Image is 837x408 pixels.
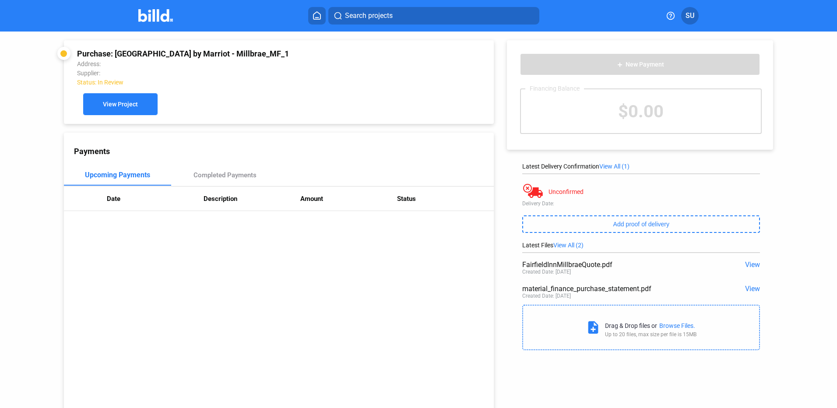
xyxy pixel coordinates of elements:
div: Supplier: [77,70,400,77]
div: Payments [74,147,494,156]
div: Created Date: [DATE] [522,293,571,299]
div: Up to 20 files, max size per file is 15MB [605,331,696,338]
div: Unconfirmed [549,188,584,195]
span: View All (1) [599,163,630,170]
img: Billd Company Logo [138,9,173,22]
span: Search projects [345,11,393,21]
span: Add proof of delivery [613,221,669,228]
div: Latest Files [522,242,760,249]
span: SU [686,11,694,21]
div: $0.00 [521,89,761,133]
div: Upcoming Payments [85,171,150,179]
span: New Payment [626,61,664,68]
span: View Project [103,101,138,108]
div: material_finance_purchase_statement.pdf [522,285,713,293]
div: Latest Delivery Confirmation [522,163,760,170]
div: Status: In Review [77,79,400,86]
mat-icon: add [616,61,623,68]
div: Financing Balance [525,85,584,92]
th: Amount [300,186,397,211]
th: Date [107,186,204,211]
th: Status [397,186,494,211]
div: FairfieldInnMillbraeQuote.pdf [522,260,713,269]
span: View [745,260,760,269]
div: Drag & Drop files or [605,322,657,329]
div: Purchase: [GEOGRAPHIC_DATA] by Marriot - Millbrae_MF_1 [77,49,400,58]
div: Completed Payments [193,171,257,179]
div: Address: [77,60,400,67]
div: Delivery Date: [522,200,760,207]
div: Browse Files. [659,322,695,329]
span: View [745,285,760,293]
mat-icon: note_add [586,320,601,335]
div: Created Date: [DATE] [522,269,571,275]
span: View All (2) [553,242,584,249]
th: Description [204,186,300,211]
